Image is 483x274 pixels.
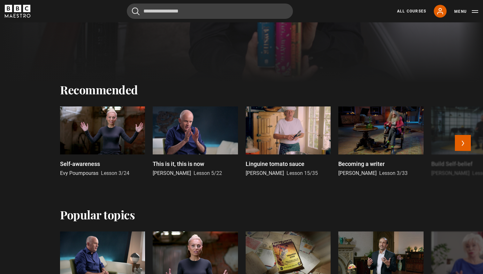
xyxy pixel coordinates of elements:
[60,106,145,177] a: Self-awareness Evy Poumpouras Lesson 3/24
[153,160,204,168] p: This is it, this is now
[287,170,318,176] span: Lesson 15/35
[194,170,222,176] span: Lesson 5/22
[60,170,98,176] span: Evy Poumpouras
[338,106,423,177] a: Becoming a writer [PERSON_NAME] Lesson 3/33
[60,208,135,221] h2: Popular topics
[101,170,129,176] span: Lesson 3/24
[379,170,408,176] span: Lesson 3/33
[246,106,331,177] a: Linguine tomato sauce [PERSON_NAME] Lesson 15/35
[5,5,30,18] svg: BBC Maestro
[246,160,304,168] p: Linguine tomato sauce
[454,8,478,15] button: Toggle navigation
[153,170,191,176] span: [PERSON_NAME]
[60,160,100,168] p: Self-awareness
[431,160,472,168] p: Build Self-belief
[431,170,470,176] span: [PERSON_NAME]
[397,8,426,14] a: All Courses
[153,106,238,177] a: This is it, this is now [PERSON_NAME] Lesson 5/22
[127,4,293,19] input: Search
[60,83,138,96] h2: Recommended
[338,160,385,168] p: Becoming a writer
[132,7,140,15] button: Submit the search query
[246,170,284,176] span: [PERSON_NAME]
[338,170,377,176] span: [PERSON_NAME]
